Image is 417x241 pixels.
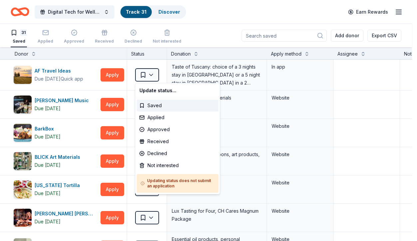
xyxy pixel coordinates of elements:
[137,85,219,97] div: Update status...
[137,135,219,147] div: Received
[137,112,219,123] div: Applied
[137,100,219,112] div: Saved
[137,123,219,135] div: Approved
[137,147,219,159] div: Declined
[137,159,219,171] div: Not interested
[141,178,215,189] h5: Updating status does not submit an application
